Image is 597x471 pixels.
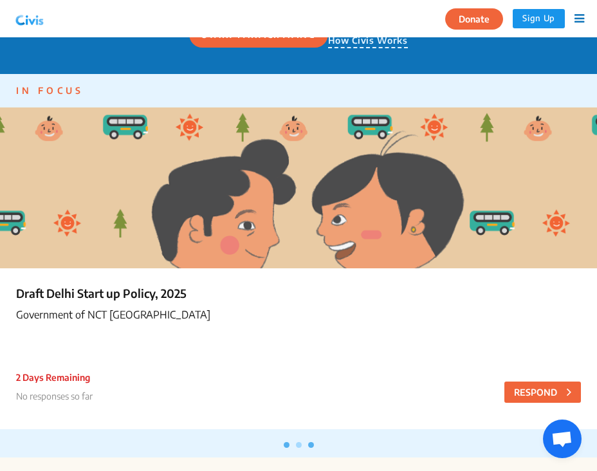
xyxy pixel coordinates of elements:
p: Draft Delhi Start up Policy, 2025 [16,284,581,302]
button: RESPOND [504,382,581,403]
p: IN FOCUS [16,84,597,97]
button: Donate [445,8,503,30]
p: Government of NCT [GEOGRAPHIC_DATA] [16,307,581,322]
a: Donate [445,11,513,24]
p: How Civis Works [328,33,408,48]
img: navlogo.png [13,9,46,28]
p: 2 Days Remaining [16,371,93,384]
span: No responses so far [16,391,93,402]
a: Open chat [543,420,582,458]
button: Sign Up [513,9,565,28]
